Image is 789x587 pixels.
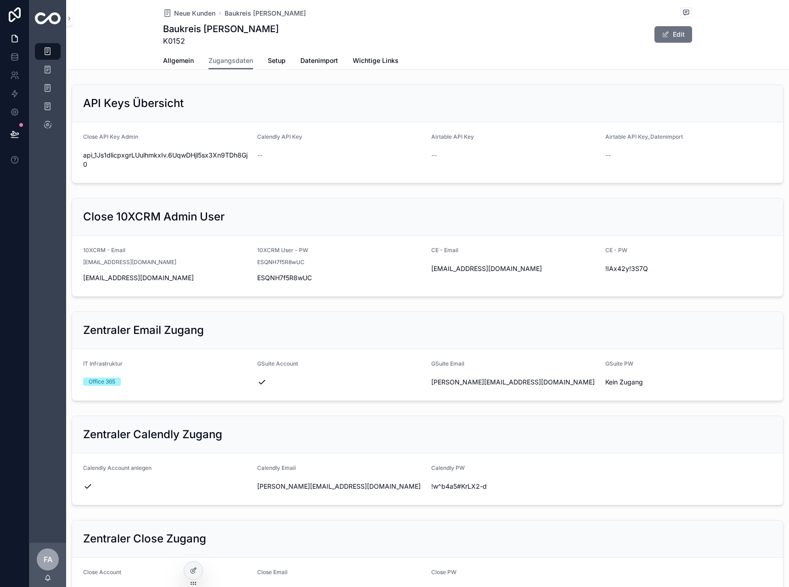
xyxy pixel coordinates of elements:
[257,482,424,491] span: [PERSON_NAME][EMAIL_ADDRESS][DOMAIN_NAME]
[83,273,250,282] span: [EMAIL_ADDRESS][DOMAIN_NAME]
[163,35,279,46] span: K0152
[163,23,279,35] h1: Baukreis [PERSON_NAME]
[35,12,61,24] img: App logo
[163,9,215,18] a: Neue Kunden
[83,427,222,442] h2: Zentraler Calendly Zugang
[225,9,306,18] a: Baukreis [PERSON_NAME]
[654,26,692,43] button: Edit
[89,378,115,386] div: Office 365
[431,464,465,471] span: Calendly PW
[605,378,772,387] span: Kein Zugang
[605,247,627,254] span: CE - PW
[257,464,296,471] span: Calendly Email
[300,56,338,65] span: Datenimport
[431,569,456,576] span: Close PW
[431,133,474,140] span: Airtable API Key
[174,9,215,18] span: Neue Kunden
[605,133,683,140] span: Airtable API Key_Datenimport
[29,37,66,145] div: scrollable content
[605,360,633,367] span: GSuite PW
[83,323,204,338] h2: Zentraler Email Zugang
[83,531,206,546] h2: Zentraler Close Zugang
[257,247,308,254] span: 10XCRM User - PW
[83,247,125,254] span: 10XCRM - Email
[83,259,176,266] span: [EMAIL_ADDRESS][DOMAIN_NAME]
[353,56,399,65] span: Wichtige Links
[605,151,611,160] span: --
[83,96,184,111] h2: API Keys Übersicht
[44,554,52,565] span: FA
[163,56,194,65] span: Allgemein
[83,151,250,169] span: api_1Js1dlicpxgrLUulhmkxIv.6UqwDHjl5sx3Xn9TDh8Gj0
[431,151,437,160] span: --
[163,52,194,71] a: Allgemein
[209,56,253,65] span: Zugangsdaten
[268,56,286,65] span: Setup
[83,133,138,140] span: Close API Key Admin
[257,151,263,160] span: --
[209,52,253,70] a: Zugangsdaten
[300,52,338,71] a: Datenimport
[257,569,287,576] span: Close Email
[83,569,121,576] span: Close Account
[431,360,464,367] span: GSuite Email
[83,209,225,224] h2: Close 10XCRM Admin User
[83,464,152,471] span: Calendly Account anlegen
[257,273,424,282] span: ESQNH7f5R8wUC
[605,264,772,273] span: !IAx42y!3S7Q
[257,259,304,266] span: ESQNH7f5R8wUC
[268,52,286,71] a: Setup
[431,482,598,491] span: !w^b4a5#KrLX2-d
[83,360,123,367] span: IT Infrastruktur
[431,378,598,387] span: [PERSON_NAME][EMAIL_ADDRESS][DOMAIN_NAME]
[257,133,302,140] span: Calendly API Key
[431,264,598,273] span: [EMAIL_ADDRESS][DOMAIN_NAME]
[353,52,399,71] a: Wichtige Links
[431,247,458,254] span: CE - Email
[257,360,298,367] span: GSuite Account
